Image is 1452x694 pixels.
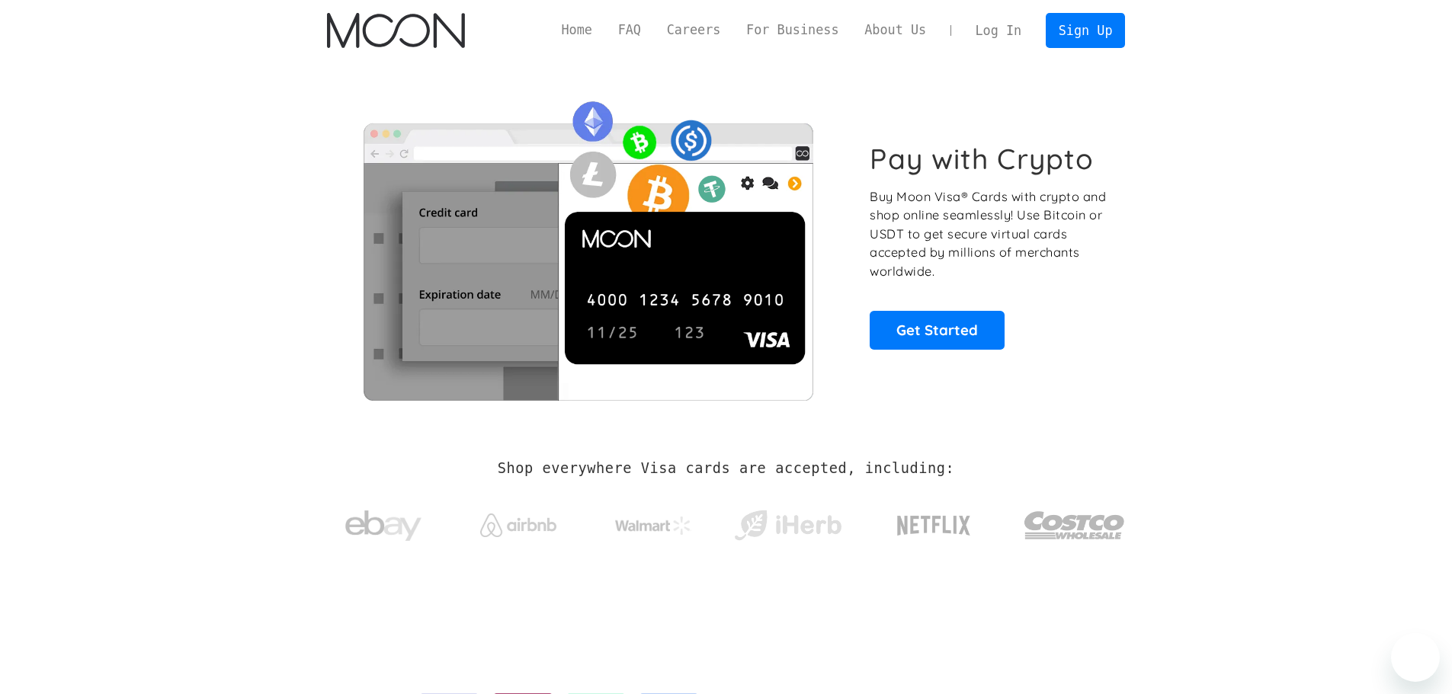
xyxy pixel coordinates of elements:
a: Sign Up [1046,13,1125,47]
a: Netflix [866,491,1002,552]
img: Netflix [896,507,972,545]
iframe: Button to launch messaging window [1391,633,1440,682]
h2: Shop everywhere Visa cards are accepted, including: [498,460,954,477]
a: For Business [733,21,851,40]
a: Home [549,21,605,40]
a: iHerb [731,491,845,553]
a: Log In [963,14,1034,47]
a: Costco [1024,481,1126,561]
p: Buy Moon Visa® Cards with crypto and shop online seamlessly! Use Bitcoin or USDT to get secure vi... [870,187,1108,281]
a: home [327,13,465,48]
a: FAQ [605,21,654,40]
img: Walmart [615,517,691,535]
a: About Us [851,21,939,40]
h1: Pay with Crypto [870,142,1094,176]
img: iHerb [731,506,845,545]
img: Moon Cards let you spend your crypto anywhere Visa is accepted. [327,91,849,400]
a: Walmart [596,501,710,542]
img: Airbnb [480,513,556,537]
img: Moon Logo [327,13,465,48]
a: ebay [327,487,441,558]
a: Airbnb [461,498,575,545]
a: Careers [654,21,733,40]
img: Costco [1024,497,1126,554]
img: ebay [345,502,421,550]
a: Get Started [870,311,1005,349]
